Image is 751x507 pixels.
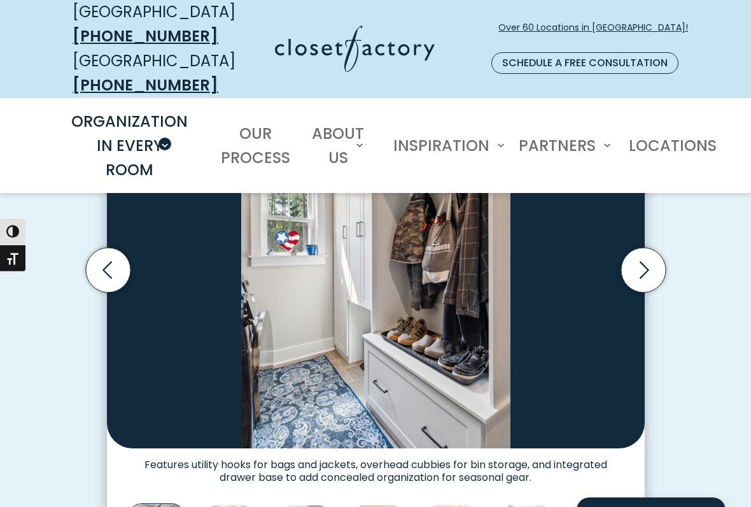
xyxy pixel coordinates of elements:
[491,52,678,74] a: Schedule a Free Consultation
[81,243,136,297] button: Previous slide
[519,135,596,156] span: Partners
[498,21,688,48] span: Over 60 Locations in [GEOGRAPHIC_DATA]!
[107,57,645,448] img: Mudroom corner with hanging jackets, shoes, white cabinetry, overhead bins
[221,123,290,168] span: Our Process
[616,243,671,297] button: Next slide
[629,135,717,156] span: Locations
[498,17,689,52] a: Over 60 Locations in [GEOGRAPHIC_DATA]!
[275,25,435,72] img: Closet Factory Logo
[62,99,689,193] nav: Primary Menu
[107,448,645,484] figcaption: Features utility hooks for bags and jackets, overhead cubbies for bin storage, and integrated dra...
[73,25,218,46] a: [PHONE_NUMBER]
[393,135,489,156] span: Inspiration
[71,111,188,181] span: Organization in Every Room
[73,75,218,96] a: [PHONE_NUMBER]
[312,123,364,168] span: About Us
[73,49,211,98] div: [GEOGRAPHIC_DATA]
